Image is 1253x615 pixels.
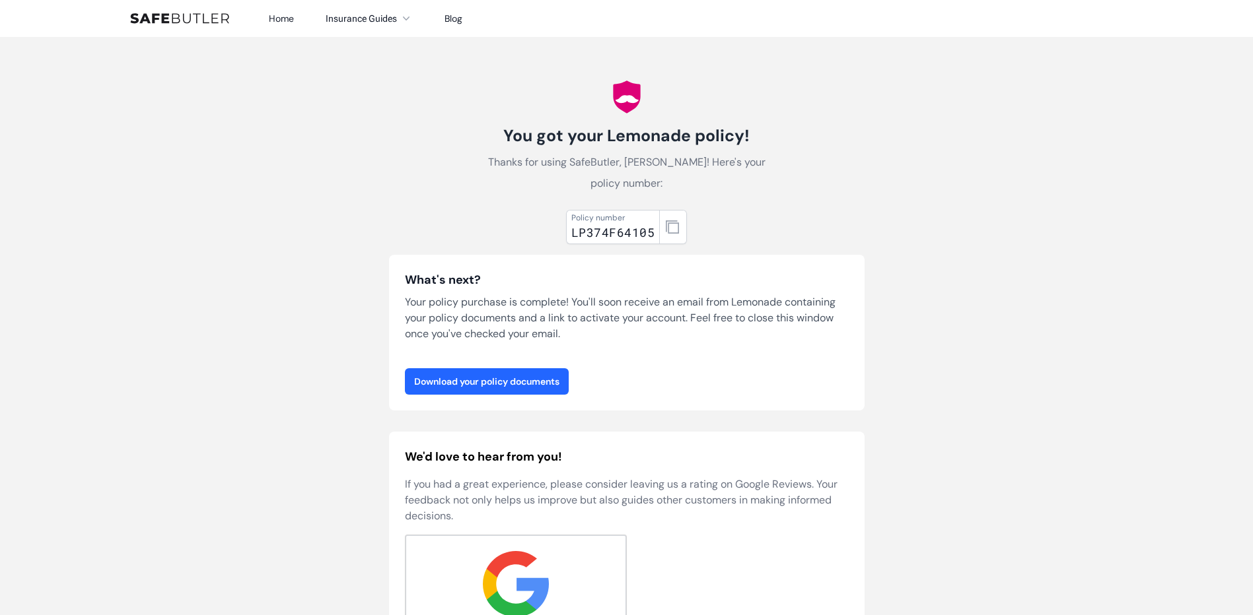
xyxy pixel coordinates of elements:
[405,271,849,289] h3: What's next?
[405,368,569,395] a: Download your policy documents
[571,223,655,242] div: LP374F64105
[479,152,775,194] p: Thanks for using SafeButler, [PERSON_NAME]! Here's your policy number:
[130,13,229,24] img: SafeButler Text Logo
[326,11,413,26] button: Insurance Guides
[479,125,775,146] h1: You got your Lemonade policy!
[405,476,849,524] p: If you had a great experience, please consider leaving us a rating on Google Reviews. Your feedba...
[405,294,849,342] p: Your policy purchase is complete! You'll soon receive an email from Lemonade containing your poli...
[445,13,462,24] a: Blog
[571,212,655,223] div: Policy number
[405,447,849,466] h2: We'd love to hear from you!
[269,13,294,24] a: Home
